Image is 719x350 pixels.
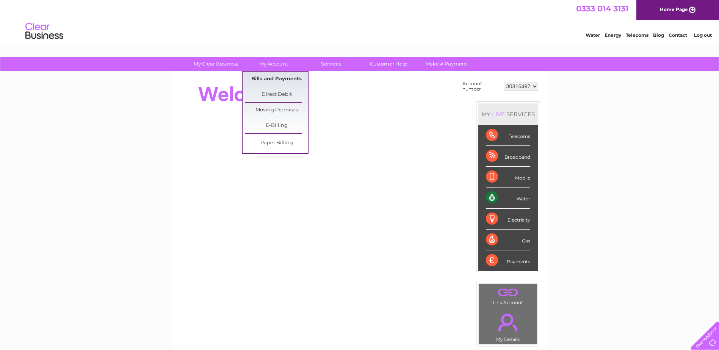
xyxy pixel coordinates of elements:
[694,32,712,38] a: Log out
[245,87,308,102] a: Direct Debit
[605,32,621,38] a: Energy
[486,167,530,187] div: Mobile
[626,32,649,38] a: Telecoms
[481,309,535,336] a: .
[25,20,64,43] img: logo.png
[357,57,420,71] a: Customer Help
[481,286,535,299] a: .
[185,57,247,71] a: My Clear Business
[479,283,537,307] td: Link Account
[245,103,308,118] a: Moving Premises
[479,307,537,344] td: My Details
[245,136,308,151] a: Paper Billing
[245,118,308,133] a: E-Billing
[490,111,506,118] div: LIVE
[486,146,530,167] div: Broadband
[245,72,308,87] a: Bills and Payments
[478,103,538,125] div: MY SERVICES
[242,57,305,71] a: My Account
[486,250,530,271] div: Payments
[486,230,530,250] div: Gas
[653,32,664,38] a: Blog
[300,57,362,71] a: Services
[461,79,502,94] td: Account number
[576,4,628,13] a: 0333 014 3131
[669,32,687,38] a: Contact
[586,32,600,38] a: Water
[486,125,530,146] div: Telecoms
[486,187,530,208] div: Water
[415,57,478,71] a: Make A Payment
[181,4,539,37] div: Clear Business is a trading name of Verastar Limited (registered in [GEOGRAPHIC_DATA] No. 3667643...
[486,209,530,230] div: Electricity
